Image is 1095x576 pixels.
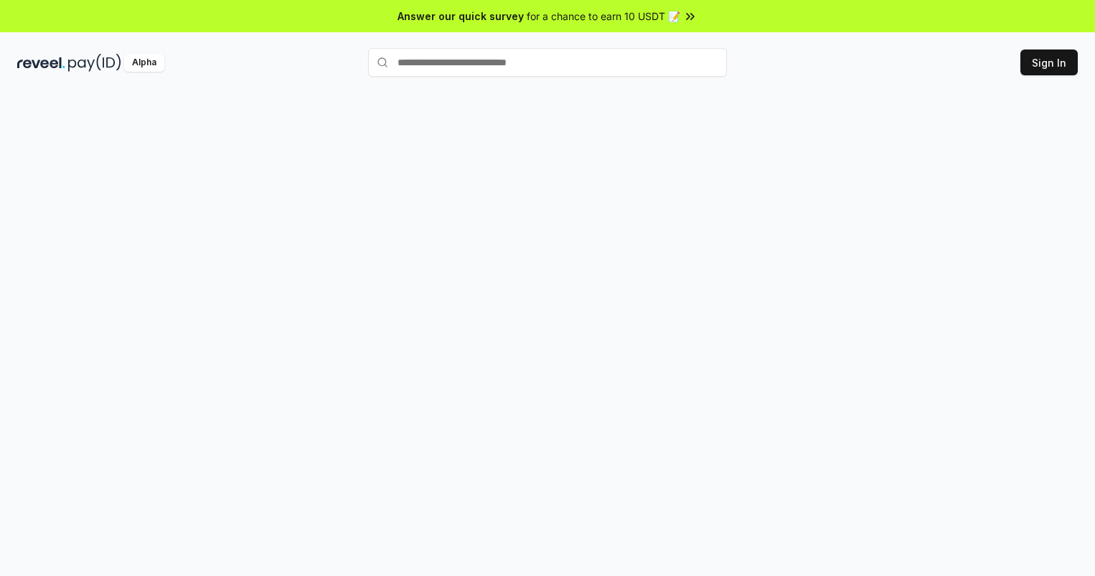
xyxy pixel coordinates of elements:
div: Alpha [124,54,164,72]
span: for a chance to earn 10 USDT 📝 [527,9,680,24]
button: Sign In [1020,49,1078,75]
img: pay_id [68,54,121,72]
span: Answer our quick survey [398,9,524,24]
img: reveel_dark [17,54,65,72]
